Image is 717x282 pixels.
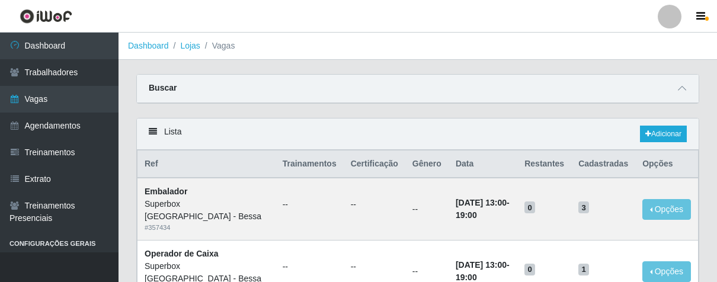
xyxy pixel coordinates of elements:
[517,150,571,178] th: Restantes
[145,187,187,196] strong: Embalador
[578,264,589,275] span: 1
[640,126,687,142] a: Adicionar
[276,150,344,178] th: Trainamentos
[635,150,698,178] th: Opções
[571,150,635,178] th: Cadastradas
[145,198,268,223] div: Superbox [GEOGRAPHIC_DATA] - Bessa
[405,150,449,178] th: Gênero
[456,210,477,220] time: 19:00
[283,198,337,211] ul: --
[456,273,477,282] time: 19:00
[149,83,177,92] strong: Buscar
[137,150,276,178] th: Ref
[145,249,219,258] strong: Operador de Caixa
[137,118,699,150] div: Lista
[642,199,691,220] button: Opções
[642,261,691,282] button: Opções
[344,150,405,178] th: Certificação
[200,40,235,52] li: Vagas
[283,261,337,273] ul: --
[351,198,398,211] ul: --
[405,178,449,240] td: --
[119,33,717,60] nav: breadcrumb
[128,41,169,50] a: Dashboard
[20,9,72,24] img: CoreUI Logo
[524,264,535,275] span: 0
[456,260,510,282] strong: -
[456,198,507,207] time: [DATE] 13:00
[180,41,200,50] a: Lojas
[456,198,510,220] strong: -
[578,201,589,213] span: 3
[145,223,268,233] div: # 357434
[449,150,517,178] th: Data
[524,201,535,213] span: 0
[351,261,398,273] ul: --
[456,260,507,270] time: [DATE] 13:00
